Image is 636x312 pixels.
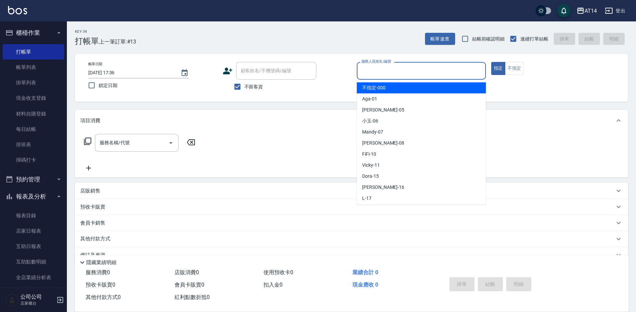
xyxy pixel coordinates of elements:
span: Dora -15 [362,173,379,180]
button: AT14 [574,4,600,18]
p: 店家櫃台 [20,300,55,306]
a: 材料自購登錄 [3,106,64,122]
label: 帳單日期 [88,62,102,67]
a: 店家日報表 [3,223,64,239]
span: [PERSON_NAME] -08 [362,140,404,147]
a: 設計師日報表 [3,285,64,301]
div: 項目消費 [75,110,628,131]
a: 掛單列表 [3,75,64,90]
div: 其他付款方式 [75,231,628,247]
p: 隱藏業績明細 [86,259,116,266]
div: 店販銷售 [75,183,628,199]
a: 報表目錄 [3,208,64,223]
span: 不留客資 [244,83,263,90]
p: 其他付款方式 [80,235,114,243]
a: 掃碼打卡 [3,152,64,168]
a: 現金收支登錄 [3,90,64,106]
span: 服務消費 0 [86,269,110,276]
span: 現金應收 0 [352,282,378,288]
a: 每日結帳 [3,122,64,137]
span: 連續打單結帳 [520,35,548,43]
span: L -17 [362,195,372,202]
h5: 公司公司 [20,294,55,300]
button: Choose date, selected date is 2025-09-19 [177,65,193,81]
span: 其他付款方式 0 [86,294,121,300]
span: 結帳前確認明細 [472,35,505,43]
div: AT14 [585,7,597,15]
button: 預約管理 [3,171,64,188]
button: 指定 [491,62,506,75]
button: 櫃檯作業 [3,24,64,42]
span: 扣入金 0 [263,282,283,288]
p: 會員卡銷售 [80,220,105,227]
button: 登出 [602,5,628,17]
a: 全店業績分析表 [3,270,64,285]
span: 上一筆訂單:#13 [99,37,136,46]
h2: Key In [75,29,99,34]
img: Person [5,293,19,307]
p: 預收卡販賣 [80,204,105,211]
p: 備註及來源 [80,252,105,259]
span: [PERSON_NAME] -05 [362,106,404,113]
button: 帳單速查 [425,33,455,45]
span: 小玉 -06 [362,118,378,125]
p: 項目消費 [80,117,100,124]
span: Vicky -11 [362,162,380,169]
span: 會員卡販賣 0 [175,282,204,288]
button: 報表及分析 [3,188,64,205]
a: 互助日報表 [3,239,64,254]
span: 預收卡販賣 0 [86,282,115,288]
span: 店販消費 0 [175,269,199,276]
span: 紅利點數折抵 0 [175,294,210,300]
button: save [557,4,570,17]
a: 互助點數明細 [3,254,64,269]
span: Mandy -07 [362,129,383,136]
span: 鎖定日期 [99,82,117,89]
a: 打帳單 [3,44,64,60]
button: Open [166,138,176,148]
label: 服務人員姓名/編號 [361,59,391,64]
div: 會員卡銷售 [75,215,628,231]
p: 店販銷售 [80,187,100,194]
span: 不指定 -000 [362,84,386,91]
a: 排班表 [3,137,64,152]
span: Aga -01 [362,95,377,102]
a: 帳單列表 [3,60,64,75]
div: 備註及來源 [75,247,628,263]
img: Logo [8,6,27,14]
span: 業績合計 0 [352,269,378,276]
span: FiFi -10 [362,151,376,158]
div: 預收卡販賣 [75,199,628,215]
input: YYYY/MM/DD hh:mm [88,67,174,78]
button: 不指定 [505,62,524,75]
h3: 打帳單 [75,36,99,46]
span: 使用預收卡 0 [263,269,293,276]
span: [PERSON_NAME] -16 [362,184,404,191]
